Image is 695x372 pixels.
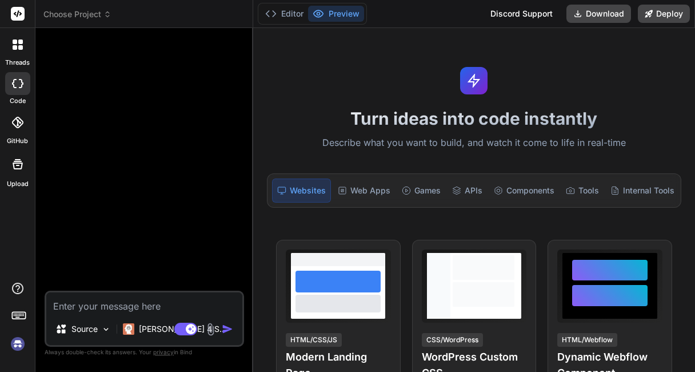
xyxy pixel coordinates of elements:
button: Download [566,5,631,23]
button: Preview [308,6,364,22]
button: Deploy [638,5,690,23]
p: Describe what you want to build, and watch it come to life in real-time [260,136,688,151]
div: Games [397,179,445,203]
label: threads [5,58,30,68]
div: HTML/Webflow [557,333,617,347]
label: code [10,96,26,106]
img: Claude 4 Sonnet [123,323,134,335]
div: Discord Support [484,5,560,23]
img: Pick Models [101,324,111,334]
div: APIs [448,179,487,203]
div: HTML/CSS/JS [286,333,342,347]
button: Editor [261,6,308,22]
div: Websites [272,179,331,203]
p: [PERSON_NAME] 4 S.. [139,323,224,335]
div: CSS/WordPress [422,333,483,347]
div: Web Apps [333,179,395,203]
span: privacy [153,349,174,355]
img: signin [8,334,27,354]
img: icon [222,323,233,335]
div: Tools [561,179,604,203]
p: Source [71,323,98,335]
h1: Turn ideas into code instantly [260,108,688,129]
label: GitHub [7,136,28,146]
div: Components [489,179,559,203]
div: Internal Tools [606,179,679,203]
span: Choose Project [43,9,111,20]
label: Upload [7,179,29,189]
p: Always double-check its answers. Your in Bind [45,347,244,358]
img: attachment [204,323,217,336]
